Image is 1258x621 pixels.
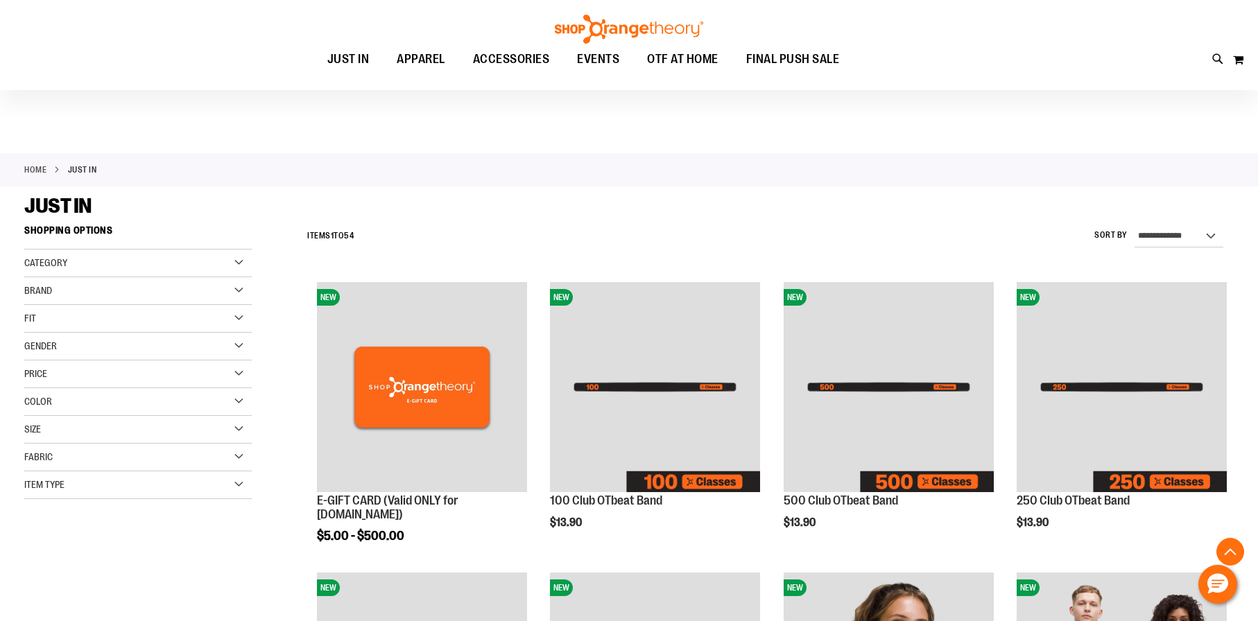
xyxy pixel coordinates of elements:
[24,423,41,435] span: Size
[307,225,354,247] h2: Items to
[553,15,705,44] img: Shop Orangetheory
[68,164,97,176] strong: JUST IN
[1198,565,1237,604] button: Hello, have a question? Let’s chat.
[550,493,662,507] a: 100 Club OTbeat Band
[313,44,384,75] a: JUST IN
[24,368,47,379] span: Price
[327,44,370,75] span: JUST IN
[784,289,807,306] span: NEW
[24,194,92,218] span: JUST IN
[543,275,767,557] div: product
[784,493,898,507] a: 500 Club OTbeat Band
[550,289,573,306] span: NEW
[317,529,404,543] span: $5.00 - $500.00
[1017,579,1040,596] span: NEW
[24,340,57,351] span: Gender
[577,44,619,75] span: EVENTS
[550,579,573,596] span: NEW
[24,313,36,324] span: Fit
[24,479,64,490] span: Item Type
[1017,516,1051,529] span: $13.90
[1010,275,1234,557] div: product
[24,218,252,250] strong: Shopping Options
[784,579,807,596] span: NEW
[777,275,1001,557] div: product
[563,44,633,76] a: EVENTS
[317,289,340,306] span: NEW
[1017,282,1227,492] img: Image of 250 Club OTbeat Band
[317,579,340,596] span: NEW
[310,275,534,578] div: product
[473,44,550,75] span: ACCESSORIES
[784,282,994,492] img: Image of 500 Club OTbeat Band
[1017,282,1227,494] a: Image of 250 Club OTbeat BandNEW
[317,282,527,492] img: E-GIFT CARD (Valid ONLY for ShopOrangetheory.com)
[24,396,52,407] span: Color
[24,164,46,176] a: Home
[550,282,760,494] a: Image of 100 Club OTbeat BandNEW
[331,231,334,240] span: 1
[732,44,854,76] a: FINAL PUSH SALE
[550,516,584,529] span: $13.90
[24,257,67,268] span: Category
[1017,289,1040,306] span: NEW
[317,282,527,494] a: E-GIFT CARD (Valid ONLY for ShopOrangetheory.com)NEW
[746,44,840,75] span: FINAL PUSH SALE
[1017,493,1130,507] a: 250 Club OTbeat Band
[24,285,52,296] span: Brand
[1216,538,1244,566] button: Back To Top
[344,231,354,240] span: 54
[647,44,718,75] span: OTF AT HOME
[784,282,994,494] a: Image of 500 Club OTbeat BandNEW
[383,44,459,76] a: APPAREL
[24,451,53,462] span: Fabric
[459,44,564,76] a: ACCESSORIES
[1094,229,1128,241] label: Sort By
[550,282,760,492] img: Image of 100 Club OTbeat Band
[317,493,458,521] a: E-GIFT CARD (Valid ONLY for [DOMAIN_NAME])
[397,44,445,75] span: APPAREL
[784,516,818,529] span: $13.90
[633,44,732,76] a: OTF AT HOME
